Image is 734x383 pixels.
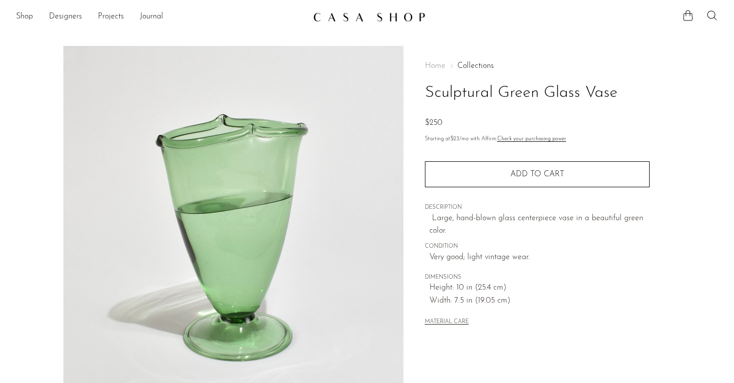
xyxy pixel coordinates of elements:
p: Large, hand-blown glass centerpiece vase in a beautiful green color. [429,212,650,238]
p: Starting at /mo with Affirm. [425,135,650,144]
a: Shop [16,10,33,23]
span: Home [425,62,445,70]
span: Height: 10 in (25.4 cm) [429,282,650,295]
a: Designers [49,10,82,23]
span: DIMENSIONS [425,273,650,282]
ul: NEW HEADER MENU [16,8,305,25]
a: Journal [140,10,163,23]
span: CONDITION [425,242,650,251]
a: Check your purchasing power - Learn more about Affirm Financing (opens in modal) [497,136,566,142]
nav: Desktop navigation [16,8,305,25]
span: $23 [450,136,459,142]
button: MATERIAL CARE [425,319,469,326]
a: Projects [98,10,124,23]
h1: Sculptural Green Glass Vase [425,80,650,106]
span: $250 [425,119,442,127]
a: Collections [457,62,494,70]
span: Very good; light vintage wear. [429,251,650,264]
span: Width: 7.5 in (19.05 cm) [429,295,650,308]
button: Add to cart [425,161,650,187]
span: Add to cart [510,170,564,178]
span: DESCRIPTION [425,203,650,212]
nav: Breadcrumbs [425,62,650,70]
